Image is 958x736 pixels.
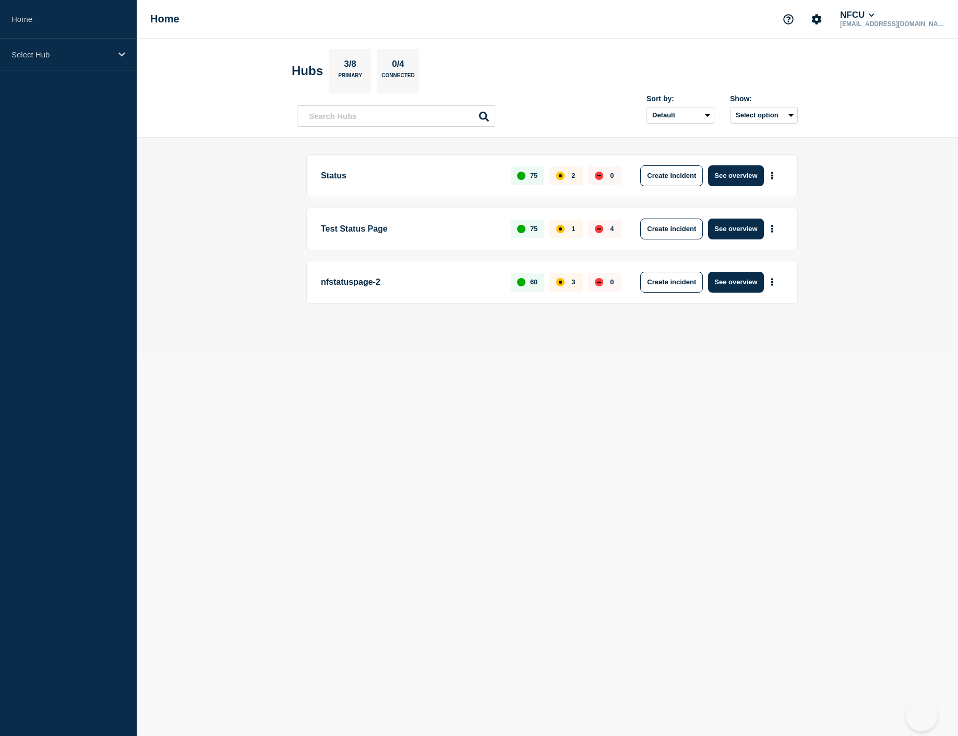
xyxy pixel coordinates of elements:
[297,105,495,127] input: Search Hubs
[517,278,525,286] div: up
[338,73,362,83] p: Primary
[517,172,525,180] div: up
[610,172,614,179] p: 0
[640,219,703,239] button: Create incident
[11,50,112,59] p: Select Hub
[708,219,763,239] button: See overview
[381,73,414,83] p: Connected
[646,107,714,124] select: Sort by
[610,225,614,233] p: 4
[388,59,409,73] p: 0/4
[292,64,323,78] h2: Hubs
[571,172,575,179] p: 2
[646,94,714,103] div: Sort by:
[765,219,779,238] button: More actions
[556,225,565,233] div: affected
[340,59,361,73] p: 3/8
[777,8,799,30] button: Support
[595,225,603,233] div: down
[838,10,877,20] button: NFCU
[708,165,763,186] button: See overview
[730,94,798,103] div: Show:
[765,166,779,185] button: More actions
[730,107,798,124] button: Select option
[571,225,575,233] p: 1
[838,20,947,28] p: [EMAIL_ADDRESS][DOMAIN_NAME]
[530,172,537,179] p: 75
[321,165,499,186] p: Status
[595,278,603,286] div: down
[321,219,499,239] p: Test Status Page
[571,278,575,286] p: 3
[906,700,937,731] iframe: Help Scout Beacon - Open
[610,278,614,286] p: 0
[765,272,779,292] button: More actions
[708,272,763,293] button: See overview
[806,8,828,30] button: Account settings
[595,172,603,180] div: down
[530,278,537,286] p: 60
[321,272,499,293] p: nfstatuspage-2
[556,278,565,286] div: affected
[640,165,703,186] button: Create incident
[530,225,537,233] p: 75
[640,272,703,293] button: Create incident
[556,172,565,180] div: affected
[517,225,525,233] div: up
[150,13,179,25] h1: Home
